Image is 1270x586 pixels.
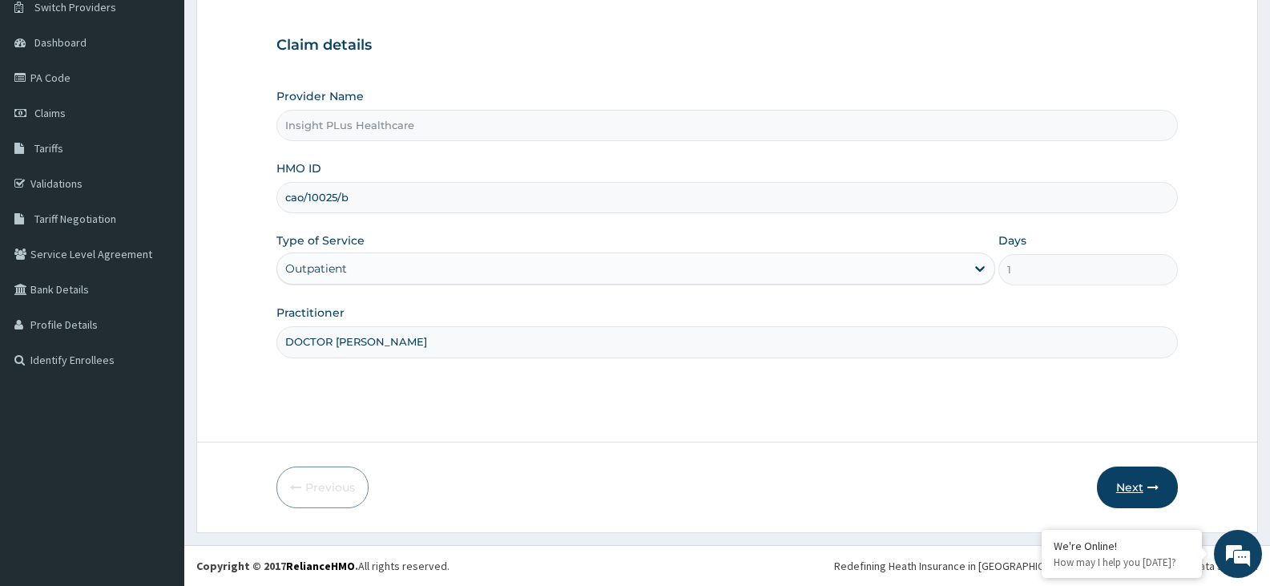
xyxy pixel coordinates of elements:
[34,141,63,156] span: Tariffs
[276,160,321,176] label: HMO ID
[1054,539,1190,553] div: We're Online!
[276,182,1178,213] input: Enter HMO ID
[8,404,305,460] textarea: Type your message and hit 'Enter'
[196,559,358,573] strong: Copyright © 2017 .
[184,545,1270,586] footer: All rights reserved.
[83,90,269,111] div: Chat with us now
[834,558,1258,574] div: Redefining Heath Insurance in [GEOGRAPHIC_DATA] using Telemedicine and Data Science!
[998,232,1026,249] label: Days
[276,232,365,249] label: Type of Service
[93,185,221,347] span: We're online!
[34,106,66,120] span: Claims
[1054,556,1190,569] p: How may I help you today?
[285,261,347,277] div: Outpatient
[34,212,116,226] span: Tariff Negotiation
[1097,467,1178,508] button: Next
[276,467,369,508] button: Previous
[276,305,345,321] label: Practitioner
[30,80,65,120] img: d_794563401_company_1708531726252_794563401
[276,37,1178,55] h3: Claim details
[276,88,364,104] label: Provider Name
[263,8,301,46] div: Minimize live chat window
[286,559,355,573] a: RelianceHMO
[34,35,87,50] span: Dashboard
[276,326,1178,358] input: Enter Name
